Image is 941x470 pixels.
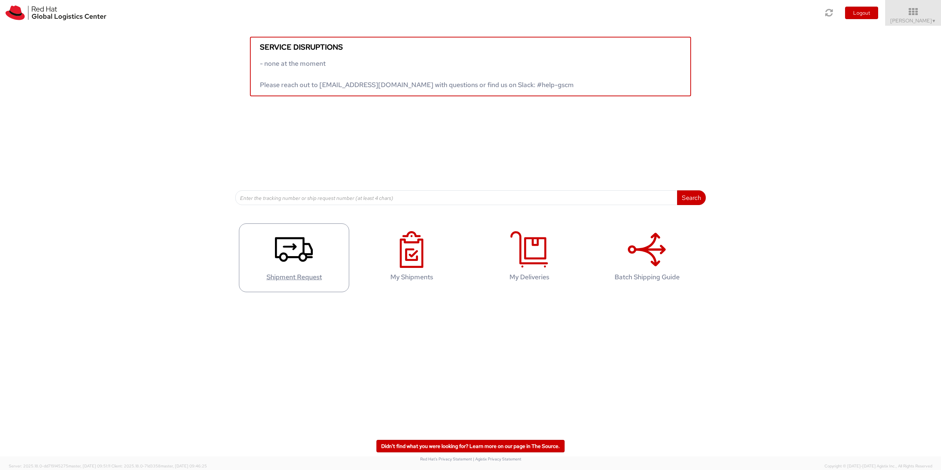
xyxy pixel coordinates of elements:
a: Batch Shipping Guide [592,223,702,292]
span: Copyright © [DATE]-[DATE] Agistix Inc., All Rights Reserved [824,463,932,469]
button: Search [677,190,706,205]
h4: Shipment Request [247,273,341,281]
img: rh-logistics-00dfa346123c4ec078e1.svg [6,6,106,20]
a: | Agistix Privacy Statement [473,456,521,462]
a: Service disruptions - none at the moment Please reach out to [EMAIL_ADDRESS][DOMAIN_NAME] with qu... [250,37,691,96]
span: - none at the moment Please reach out to [EMAIL_ADDRESS][DOMAIN_NAME] with questions or find us o... [260,59,574,89]
input: Enter the tracking number or ship request number (at least 4 chars) [235,190,677,205]
a: My Deliveries [474,223,584,292]
button: Logout [845,7,878,19]
a: Didn't find what you were looking for? Learn more on our page in The Source. [376,440,565,452]
span: Client: 2025.18.0-71d3358 [111,463,207,469]
span: [PERSON_NAME] [890,17,936,24]
h4: My Shipments [364,273,459,281]
h4: Batch Shipping Guide [600,273,694,281]
span: Server: 2025.18.0-dd719145275 [9,463,110,469]
h5: Service disruptions [260,43,681,51]
h4: My Deliveries [482,273,577,281]
span: ▼ [932,18,936,24]
span: master, [DATE] 09:46:25 [161,463,207,469]
a: Shipment Request [239,223,349,292]
a: My Shipments [357,223,467,292]
span: master, [DATE] 09:51:11 [68,463,110,469]
a: Red Hat's Privacy Statement [420,456,472,462]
